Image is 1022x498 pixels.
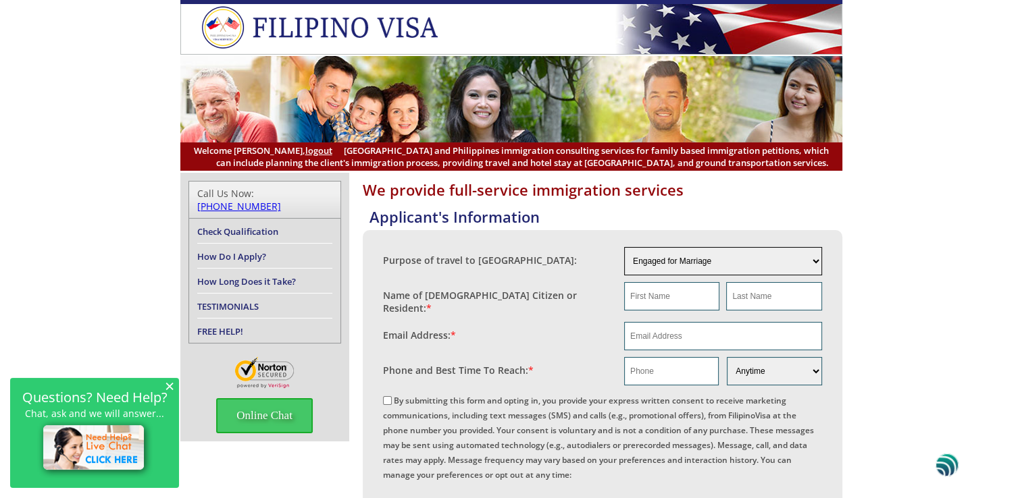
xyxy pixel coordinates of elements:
[363,179,842,200] h1: We provide full-service immigration services
[197,250,266,262] a: How Do I Apply?
[369,206,842,227] h4: Applicant's Information
[383,254,577,267] label: Purpose of travel to [GEOGRAPHIC_DATA]:
[17,391,172,403] h2: Questions? Need Help?
[197,325,243,337] a: FREE HELP!
[17,408,172,419] p: Chat, ask and we will answer...
[197,275,296,287] a: How Long Does it Take?
[624,282,719,310] input: First Name
[37,419,153,478] img: live-chat-icon.png
[936,452,959,477] img: svg+xml;base64,PHN2ZyB3aWR0aD0iNDgiIGhlaWdodD0iNDgiIHZpZXdCb3g9IjAgMCA0OCA0OCIgZmlsbD0ibm9uZSIgeG...
[305,144,332,157] a: logout
[197,225,278,238] a: Check Qualification
[624,357,719,385] input: Phone
[383,364,534,377] label: Phone and Best Time To Reach:
[165,380,174,391] span: ×
[624,322,822,350] input: Email Address
[194,144,829,169] span: [GEOGRAPHIC_DATA] and Philippines immigration consulting services for family based immigration pe...
[727,357,821,385] select: Phone and Best Reach Time are required.
[197,200,281,213] a: [PHONE_NUMBER]
[726,282,821,310] input: Last Name
[216,398,313,433] span: Online Chat
[194,144,332,157] span: Welcome [PERSON_NAME],
[383,329,456,341] label: Email Address:
[197,300,259,312] a: TESTIMONIALS
[197,187,332,213] div: Call Us Now:
[383,396,392,405] input: By submitting this form and opting in, you provide your express written consent to receive market...
[383,289,611,314] label: Name of [DEMOGRAPHIC_DATA] Citizen or Resident:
